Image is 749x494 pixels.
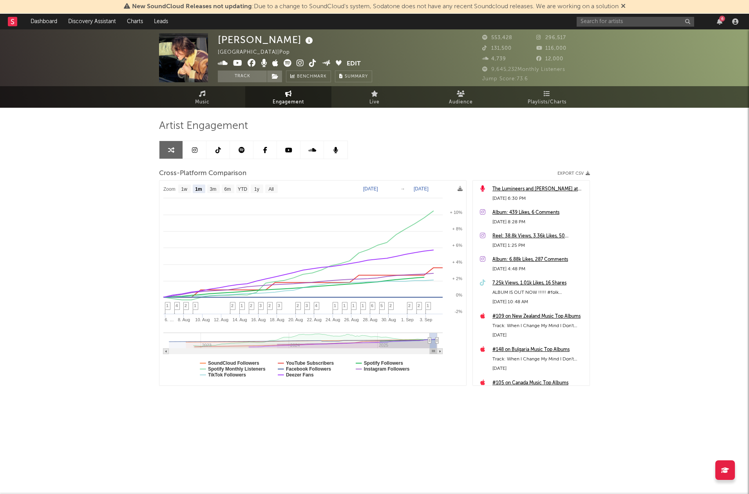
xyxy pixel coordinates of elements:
[482,56,506,62] span: 4,739
[208,366,266,372] text: Spotify Monthly Listeners
[166,303,168,308] span: 1
[254,186,259,192] text: 1y
[288,317,303,322] text: 20. Aug
[306,303,308,308] span: 3
[414,186,429,192] text: [DATE]
[121,14,148,29] a: Charts
[307,317,322,322] text: 22. Aug
[218,48,299,57] div: [GEOGRAPHIC_DATA] | Pop
[250,303,252,308] span: 2
[364,366,410,372] text: Instagram Followers
[286,372,314,378] text: Deezer Fans
[492,321,586,331] div: Track: When I Change My Mind I Don't Mean It
[148,14,174,29] a: Leads
[175,303,178,308] span: 4
[621,4,626,10] span: Dismiss
[717,18,722,25] button: 6
[492,208,586,217] a: Album: 439 Likes, 6 Comments
[25,14,63,29] a: Dashboard
[418,86,504,108] a: Audience
[208,360,259,366] text: SoundCloud Followers
[492,241,586,250] div: [DATE] 1:25 PM
[408,303,411,308] span: 2
[492,194,586,203] div: [DATE] 6:30 PM
[343,303,346,308] span: 1
[286,366,331,372] text: Facebook Followers
[492,331,586,340] div: [DATE]
[218,33,315,46] div: [PERSON_NAME]
[268,186,273,192] text: All
[224,186,231,192] text: 6m
[195,317,210,322] text: 10. Aug
[195,98,210,107] span: Music
[492,345,586,355] a: #148 on Bulgaria Music Top Albums
[452,260,463,264] text: + 4%
[492,185,586,194] a: The Lumineers and [PERSON_NAME] at [GEOGRAPHIC_DATA] ([DATE])
[238,186,247,192] text: YTD
[482,46,512,51] span: 131,500
[536,35,566,40] span: 296,517
[241,303,243,308] span: 1
[492,279,586,288] a: 7.25k Views, 1.01k Likes, 16 Shares
[420,317,432,322] text: 3. Sep
[232,317,247,322] text: 14. Aug
[132,4,252,10] span: New SoundCloud Releases not updating
[181,186,188,192] text: 1w
[382,317,396,322] text: 30. Aug
[159,169,246,178] span: Cross-Platform Comparison
[286,71,331,82] a: Benchmark
[297,72,327,81] span: Benchmark
[492,232,586,241] a: Reel: 38.8k Views, 3.36k Likes, 50 Comments
[452,276,463,281] text: + 2%
[364,360,403,366] text: Spotify Followers
[528,98,566,107] span: Playlists/Charts
[344,317,359,322] text: 26. Aug
[231,303,233,308] span: 2
[492,312,586,321] a: #109 on New Zealand Music Top Albums
[452,226,463,231] text: + 8%
[345,74,368,79] span: Summary
[259,303,262,308] span: 3
[331,86,418,108] a: Live
[163,186,175,192] text: Zoom
[363,186,378,192] text: [DATE]
[270,317,284,322] text: 18. Aug
[178,317,190,322] text: 8. Aug
[492,217,586,227] div: [DATE] 8:28 PM
[452,243,463,248] text: + 6%
[362,303,364,308] span: 1
[389,303,392,308] span: 2
[492,297,586,307] div: [DATE] 10:48 AM
[380,303,383,308] span: 5
[557,171,590,176] button: Export CSV
[482,76,528,81] span: Jump Score: 73.6
[159,86,245,108] a: Music
[504,86,590,108] a: Playlists/Charts
[245,86,331,108] a: Engagement
[492,364,586,373] div: [DATE]
[286,360,334,366] text: YouTube Subscribers
[719,16,725,22] div: 6
[492,288,586,297] div: ALBUM IS OUT NOW !!!!! #folk #originalsong #foryou #album #newmusic
[334,303,336,308] span: 1
[352,303,355,308] span: 1
[159,121,248,131] span: Artist Engagement
[165,317,174,322] text: 6. …
[132,4,619,10] span: : Due to a change to SoundCloud's system, Sodatone does not have any recent Soundcloud releases. ...
[401,317,414,322] text: 1. Sep
[326,317,340,322] text: 24. Aug
[418,303,420,308] span: 2
[400,186,405,192] text: →
[492,355,586,364] div: Track: When I Change My Mind I Don't Mean It
[449,98,473,107] span: Audience
[577,17,694,27] input: Search for artists
[363,317,377,322] text: 28. Aug
[194,303,196,308] span: 1
[492,255,586,264] a: Album: 6.88k Likes, 287 Comments
[369,98,380,107] span: Live
[315,303,317,308] span: 4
